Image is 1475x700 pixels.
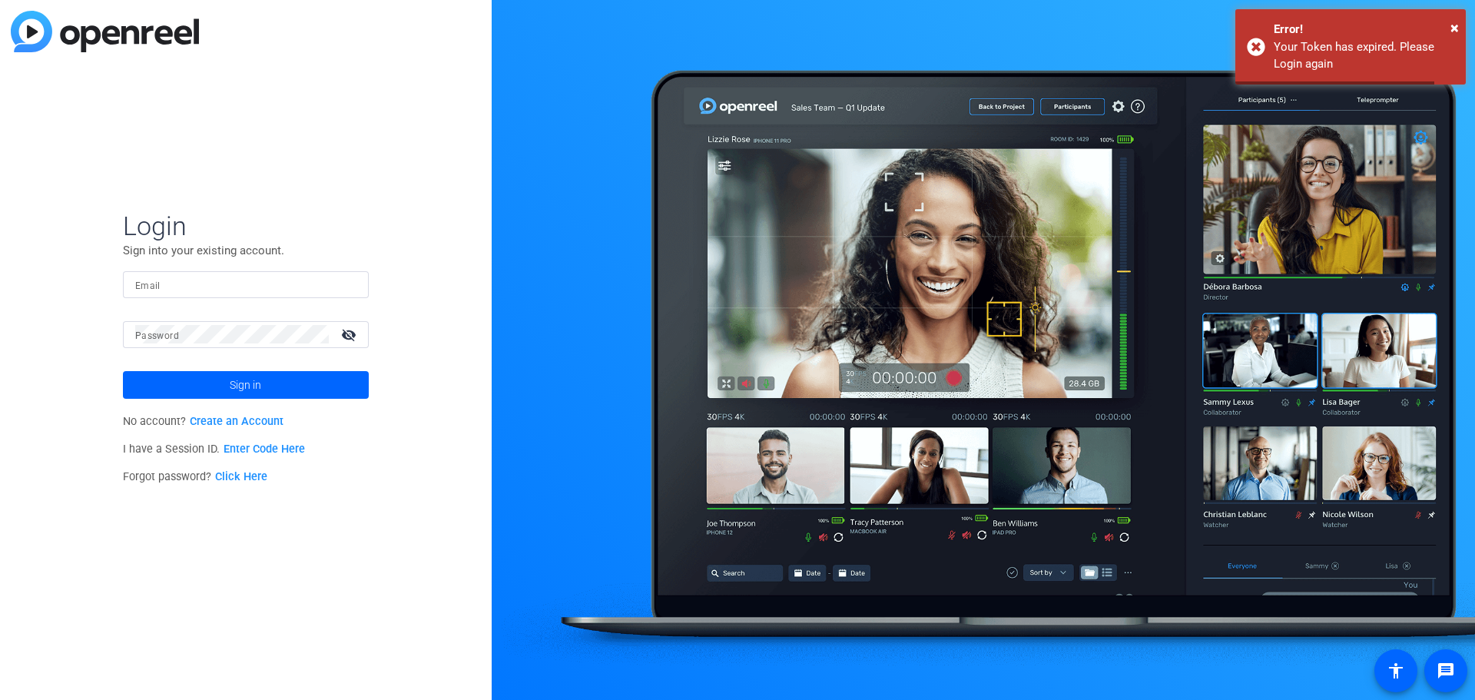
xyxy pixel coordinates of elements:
mat-label: Email [135,280,161,291]
button: Sign in [123,371,369,399]
span: Sign in [230,366,261,404]
mat-label: Password [135,330,179,341]
div: Error! [1274,21,1454,38]
a: Click Here [215,470,267,483]
span: × [1450,18,1459,37]
mat-icon: message [1437,662,1455,680]
div: Your Token has expired. Please Login again [1274,38,1454,73]
span: Forgot password? [123,470,267,483]
p: Sign into your existing account. [123,242,369,259]
mat-icon: accessibility [1387,662,1405,680]
a: Enter Code Here [224,443,305,456]
img: blue-gradient.svg [11,11,199,52]
a: Create an Account [190,415,283,428]
span: No account? [123,415,283,428]
span: Login [123,210,369,242]
span: I have a Session ID. [123,443,305,456]
input: Enter Email Address [135,275,356,294]
mat-icon: visibility_off [332,323,369,346]
button: Close [1450,16,1459,39]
